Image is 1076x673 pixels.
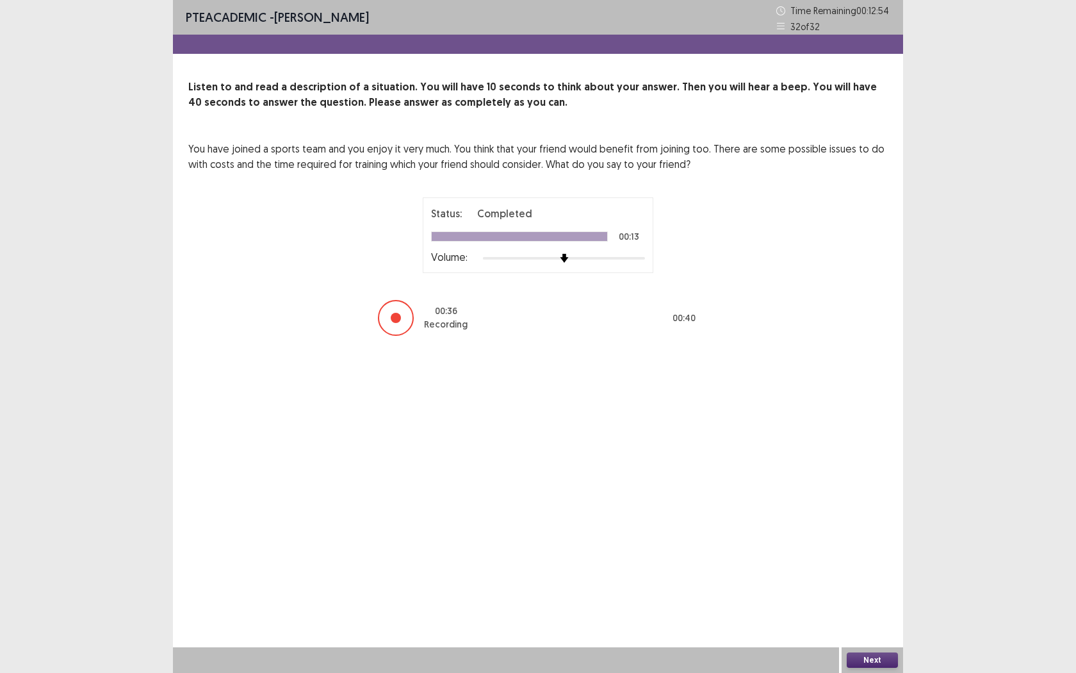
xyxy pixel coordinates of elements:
p: 00 : 40 [672,312,696,325]
p: - [PERSON_NAME] [186,8,369,27]
p: 00 : 36 [435,304,457,318]
p: Volume: [431,249,468,265]
span: PTE academic [186,9,266,25]
img: arrow-thumb [560,254,569,263]
button: Next [847,652,898,668]
p: You have joined a sports team and you enjoy it very much. You think that your friend would benefi... [188,141,888,172]
p: 32 of 32 [790,20,820,33]
p: Time Remaining 00 : 12 : 54 [790,4,890,17]
p: Status: [431,206,462,221]
p: Listen to and read a description of a situation. You will have 10 seconds to think about your ans... [188,79,888,110]
p: 00:13 [619,232,639,241]
p: Recording [424,318,468,331]
p: Completed [477,206,532,221]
